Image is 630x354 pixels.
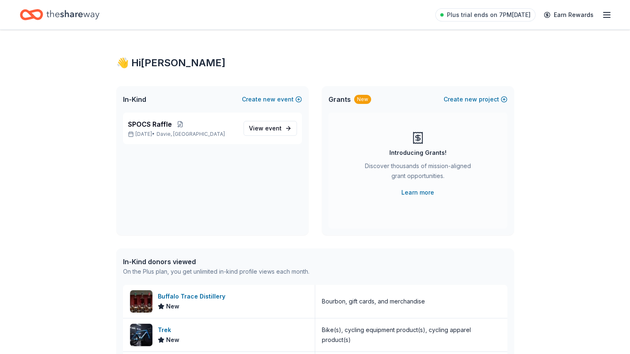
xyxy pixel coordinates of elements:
span: New [166,335,179,345]
div: Trek [158,325,179,335]
span: New [166,301,179,311]
span: new [465,94,477,104]
div: On the Plus plan, you get unlimited in-kind profile views each month. [123,267,309,277]
div: Bike(s), cycling equipment product(s), cycling apparel product(s) [322,325,501,345]
button: Createnewevent [242,94,302,104]
div: New [354,95,371,104]
span: Plus trial ends on 7PM[DATE] [447,10,531,20]
div: In-Kind donors viewed [123,257,309,267]
span: event [265,125,282,132]
img: Image for Buffalo Trace Distillery [130,290,152,313]
p: [DATE] • [128,131,237,137]
span: View [249,123,282,133]
a: Home [20,5,99,24]
div: Bourbon, gift cards, and merchandise [322,296,425,306]
a: Learn more [401,188,434,197]
span: SPOCS Raffle [128,119,172,129]
img: Image for Trek [130,324,152,346]
a: Earn Rewards [539,7,599,22]
button: Createnewproject [444,94,507,104]
span: Davie, [GEOGRAPHIC_DATA] [157,131,225,137]
span: Grants [328,94,351,104]
span: new [263,94,275,104]
div: 👋 Hi [PERSON_NAME] [116,56,514,70]
div: Introducing Grants! [389,148,447,158]
a: View event [244,121,297,136]
a: Plus trial ends on 7PM[DATE] [435,8,536,22]
div: Discover thousands of mission-aligned grant opportunities. [362,161,474,184]
span: In-Kind [123,94,146,104]
div: Buffalo Trace Distillery [158,291,229,301]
